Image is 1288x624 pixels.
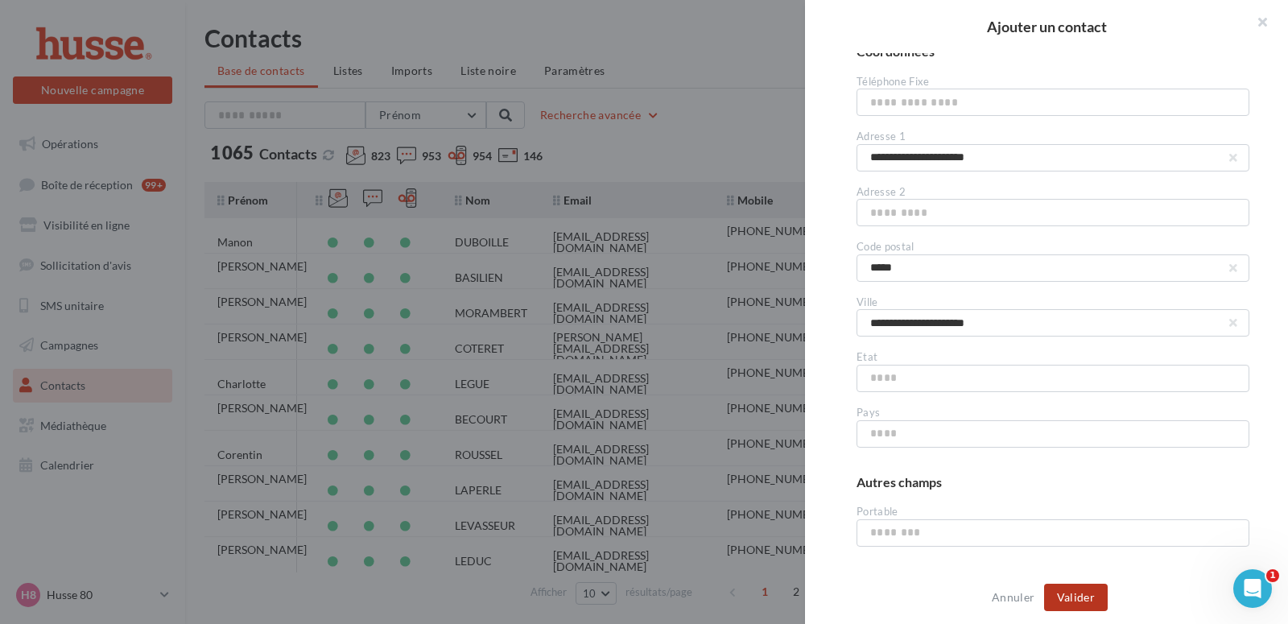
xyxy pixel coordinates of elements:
div: Pays [857,405,1249,420]
span: 1 [1266,569,1279,582]
div: Etat [857,349,1249,365]
h2: Ajouter un contact [831,19,1262,34]
div: Ville [857,295,1249,310]
div: Autres champs [857,473,1249,492]
iframe: Intercom live chat [1233,569,1272,608]
button: Annuler [985,588,1041,607]
div: Adresse 2 [857,184,1249,200]
div: Portable [857,504,1249,519]
div: Adresse 1 [857,129,1249,144]
div: Code postal [857,239,1249,254]
button: Valider [1044,584,1108,611]
div: Téléphone Fixe [857,74,1249,89]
